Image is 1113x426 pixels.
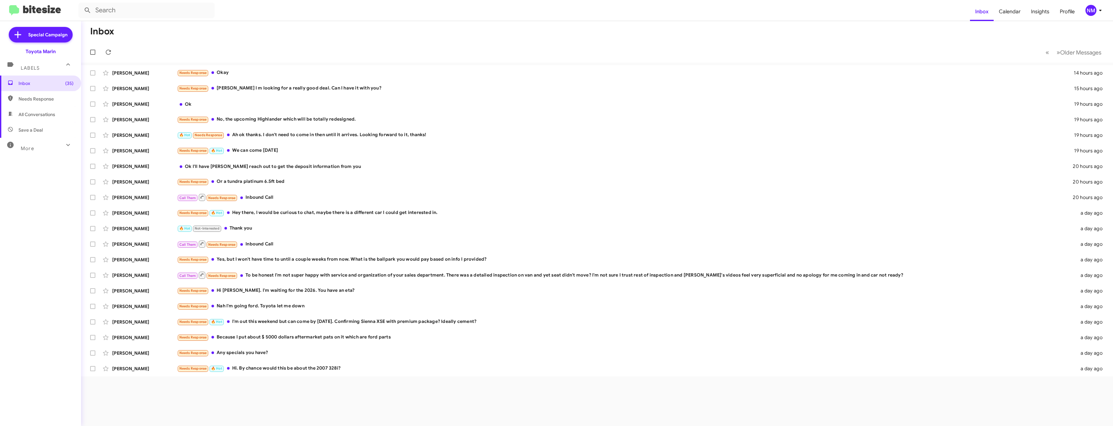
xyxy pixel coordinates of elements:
[179,86,207,90] span: Needs Response
[208,274,236,278] span: Needs Response
[112,319,177,325] div: [PERSON_NAME]
[1042,46,1053,59] button: Previous
[1073,334,1108,341] div: a day ago
[994,2,1026,21] a: Calendar
[1073,365,1108,372] div: a day ago
[1073,179,1108,185] div: 20 hours ago
[177,318,1073,325] div: I'm out this weekend but can come by [DATE]. Confirming Sienna XSE with premium package? Ideally ...
[112,148,177,154] div: [PERSON_NAME]
[21,146,34,151] span: More
[112,334,177,341] div: [PERSON_NAME]
[1073,194,1108,201] div: 20 hours ago
[112,70,177,76] div: [PERSON_NAME]
[1073,163,1108,170] div: 20 hours ago
[211,148,222,153] span: 🔥 Hot
[112,288,177,294] div: [PERSON_NAME]
[1073,116,1108,123] div: 19 hours ago
[177,131,1073,139] div: Ah ok thanks. I don't need to come in then until it arrives. Looking forward to it, thanks!
[112,179,177,185] div: [PERSON_NAME]
[177,101,1073,107] div: Ok
[179,133,190,137] span: 🔥 Hot
[208,196,236,200] span: Needs Response
[1026,2,1055,21] a: Insights
[112,303,177,310] div: [PERSON_NAME]
[1073,70,1108,76] div: 14 hours ago
[211,320,222,324] span: 🔥 Hot
[1060,49,1101,56] span: Older Messages
[112,272,177,278] div: [PERSON_NAME]
[18,127,43,133] span: Save a Deal
[1073,272,1108,278] div: a day ago
[1055,2,1080,21] a: Profile
[179,243,196,247] span: Call Them
[112,194,177,201] div: [PERSON_NAME]
[1057,48,1060,56] span: »
[112,256,177,263] div: [PERSON_NAME]
[112,132,177,138] div: [PERSON_NAME]
[177,365,1073,372] div: Hi. By chance would this be about the 2007 328i?
[179,320,207,324] span: Needs Response
[177,178,1073,185] div: Or a tundra platinum 6.5ft bed
[65,80,74,87] span: (35)
[179,117,207,122] span: Needs Response
[1053,46,1105,59] button: Next
[179,196,196,200] span: Call Them
[211,211,222,215] span: 🔥 Hot
[78,3,215,18] input: Search
[112,85,177,92] div: [PERSON_NAME]
[177,163,1073,170] div: Ok I'll have [PERSON_NAME] reach out to get the deposit information from you
[179,148,207,153] span: Needs Response
[1080,5,1106,16] button: NM
[177,147,1073,154] div: We can come [DATE]
[28,31,67,38] span: Special Campaign
[179,180,207,184] span: Needs Response
[179,257,207,262] span: Needs Response
[1073,210,1108,216] div: a day ago
[177,349,1073,357] div: Any specials you have?
[177,85,1073,92] div: [PERSON_NAME] I m looking for a really good deal. Can I have it with you?
[1042,46,1105,59] nav: Page navigation example
[179,71,207,75] span: Needs Response
[177,69,1073,77] div: Okay
[177,209,1073,217] div: Hey there, I would be curious to chat, maybe there is a different car I could get interested in.
[179,335,207,339] span: Needs Response
[112,350,177,356] div: [PERSON_NAME]
[177,240,1073,248] div: Inbound Call
[195,133,222,137] span: Needs Response
[179,366,207,371] span: Needs Response
[112,210,177,216] div: [PERSON_NAME]
[112,101,177,107] div: [PERSON_NAME]
[179,211,207,215] span: Needs Response
[1073,319,1108,325] div: a day ago
[1046,48,1049,56] span: «
[1073,132,1108,138] div: 19 hours ago
[970,2,994,21] a: Inbox
[9,27,73,42] a: Special Campaign
[179,226,190,231] span: 🔥 Hot
[177,256,1073,263] div: Yes, but I won't have time to until a couple weeks from now. What is the ballpark you would pay b...
[195,226,220,231] span: Not-Interested
[208,243,236,247] span: Needs Response
[177,334,1073,341] div: Because I put about $ 5000 dollars aftermarket pats on it which are ford parts
[177,116,1073,123] div: No, the upcoming Highlander which will be totally redesigned.
[1073,303,1108,310] div: a day ago
[1073,225,1108,232] div: a day ago
[1073,350,1108,356] div: a day ago
[18,80,74,87] span: Inbox
[18,96,74,102] span: Needs Response
[179,351,207,355] span: Needs Response
[177,225,1073,232] div: Thank you
[21,65,40,71] span: Labels
[112,163,177,170] div: [PERSON_NAME]
[211,366,222,371] span: 🔥 Hot
[1073,288,1108,294] div: a day ago
[1073,256,1108,263] div: a day ago
[177,193,1073,201] div: Inbound Call
[112,225,177,232] div: [PERSON_NAME]
[179,304,207,308] span: Needs Response
[1085,5,1096,16] div: NM
[1073,241,1108,247] div: a day ago
[179,274,196,278] span: Call Them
